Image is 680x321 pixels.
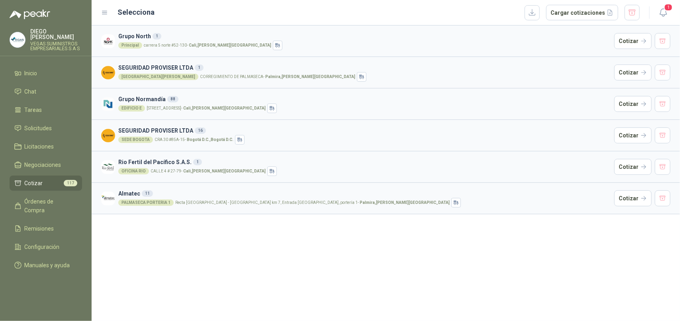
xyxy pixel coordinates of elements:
span: Chat [25,87,37,96]
span: Solicitudes [25,124,52,133]
div: 88 [167,96,178,102]
strong: Cali , [PERSON_NAME][GEOGRAPHIC_DATA] [183,169,266,173]
strong: Cali , [PERSON_NAME][GEOGRAPHIC_DATA] [189,43,271,47]
a: Manuales y ayuda [10,258,82,273]
div: SEDE BOGOTA [118,137,153,143]
span: Configuración [25,243,60,251]
img: Company Logo [101,160,115,174]
strong: Cali , [PERSON_NAME][GEOGRAPHIC_DATA] [183,106,266,110]
img: Company Logo [101,34,115,48]
p: CRA 30 #85A-15 - [155,138,233,142]
a: Remisiones [10,221,82,236]
img: Logo peakr [10,10,50,19]
a: Licitaciones [10,139,82,154]
p: VEGAS SUMINISTROS EMPRESARIALES S A S [30,41,82,51]
p: [STREET_ADDRESS] - [147,106,266,110]
button: Cargar cotizaciones [546,5,618,21]
h3: Grupo Normandía [118,95,611,104]
img: Company Logo [101,66,115,80]
h3: SEGURIDAD PROVISER LTDA [118,126,611,135]
span: Manuales y ayuda [25,261,70,270]
div: 1 [195,65,204,71]
span: Tareas [25,106,42,114]
strong: Palmira , [PERSON_NAME][GEOGRAPHIC_DATA] [265,74,355,79]
span: 117 [64,180,77,186]
button: Cotizar [614,159,652,175]
h3: Almatec [118,189,611,198]
span: Remisiones [25,224,54,233]
button: Cotizar [614,127,652,143]
p: CALLE 4 # 27-79 - [151,169,266,173]
a: Configuración [10,239,82,254]
span: Negociaciones [25,160,61,169]
span: Órdenes de Compra [25,197,74,215]
span: 1 [664,4,673,11]
a: Solicitudes [10,121,82,136]
div: OFICINA RIO [118,168,149,174]
strong: Bogotá D.C. , Bogotá D.C. [187,137,233,142]
a: Inicio [10,66,82,81]
span: Cotizar [25,179,43,188]
p: DIEGO [PERSON_NAME] [30,29,82,40]
div: 1 [153,33,161,39]
a: Órdenes de Compra [10,194,82,218]
button: Cotizar [614,33,652,49]
img: Company Logo [101,129,115,143]
div: EDIFICIO E [118,105,145,112]
img: Company Logo [101,97,115,111]
img: Company Logo [10,32,25,47]
p: CORREGIMIENTO DE PALMASECA - [200,75,355,79]
div: PALMASECA PORTERIA 1 [118,200,174,206]
p: carrera 5 norte #52-130 - [144,43,271,47]
button: Cotizar [614,65,652,80]
div: 11 [142,190,153,197]
h3: Grupo North [118,32,611,41]
strong: Palmira , [PERSON_NAME][GEOGRAPHIC_DATA] [360,200,450,205]
a: Tareas [10,102,82,117]
a: Cotizar117 [10,176,82,191]
div: 16 [195,127,206,134]
button: Cotizar [614,190,652,206]
h2: Selecciona [118,7,155,18]
div: 1 [193,159,202,165]
a: Negociaciones [10,157,82,172]
button: 1 [656,6,670,20]
img: Company Logo [101,192,115,206]
h3: Rio Fertil del Pacífico S.A.S. [118,158,611,166]
button: Cotizar [614,96,652,112]
span: Inicio [25,69,37,78]
div: [GEOGRAPHIC_DATA][PERSON_NAME] [118,74,198,80]
p: Recta [GEOGRAPHIC_DATA] - [GEOGRAPHIC_DATA] km 7, Entrada [GEOGRAPHIC_DATA], portería 1 - [175,201,450,205]
div: Principal [118,42,142,49]
span: Licitaciones [25,142,54,151]
h3: SEGURIDAD PROVISER LTDA [118,63,611,72]
a: Chat [10,84,82,99]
